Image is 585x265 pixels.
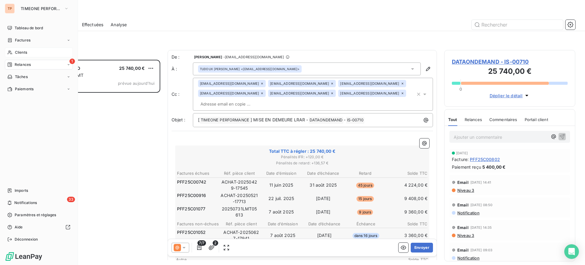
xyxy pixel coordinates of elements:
[261,170,302,177] th: Date d’émission
[457,248,469,252] span: Email
[452,156,469,163] span: Facture :
[250,117,308,122] span: ] MISE EN DEMEURE LRAR -
[15,74,28,80] span: Tâches
[488,92,532,99] button: Déplier le détail
[386,170,428,177] th: Solde TTC
[457,225,469,230] span: Email
[172,66,193,72] label: À :
[482,164,506,170] span: 5 400,00 €
[5,252,43,261] img: Logo LeanPay
[270,91,329,95] span: [EMAIL_ADDRESS][DOMAIN_NAME]
[198,99,268,109] input: Adresse email en copie ...
[457,180,469,185] span: Email
[457,210,480,215] span: Notification
[15,212,56,218] span: Paramètres et réglages
[219,206,260,218] td: 20250731LMT05613
[15,62,31,67] span: Relances
[176,257,392,262] span: Autre
[67,197,75,202] span: 33
[353,233,379,238] span: dans 16 jours
[392,257,428,262] span: Solde TTC
[357,209,373,215] span: 9 jours
[118,81,154,86] span: prévue aujourd’hui
[309,117,344,124] span: DATAONDEMAND
[470,248,493,252] span: [DATE] 09:03
[176,148,428,154] span: Total TTC à régler : 25 740,00 €
[411,243,433,252] button: Envoyer
[176,160,428,166] span: Pénalités de retard : + 136,57 €
[345,170,386,177] th: Retard
[490,92,523,99] span: Déplier le détail
[5,4,15,13] div: TP
[452,164,481,170] span: Paiement reçu
[82,22,104,28] span: Effectuées
[356,183,374,188] span: 45 jours
[472,20,563,30] input: Rechercher
[15,38,30,43] span: Factures
[304,221,345,227] th: Date d’échéance
[340,82,399,85] span: [EMAIL_ADDRESS][DOMAIN_NAME]
[177,221,220,227] th: Factures non-échues
[470,203,493,207] span: [DATE] 08:50
[448,117,457,122] span: Tout
[261,206,302,218] td: 7 août 2025
[172,54,193,60] span: De :
[346,117,364,124] span: IS-00710
[219,192,260,205] td: ACHAT-20250521-17713
[262,221,303,227] th: Date d’émission
[197,240,206,246] span: 7/7
[14,200,37,206] span: Notifications
[200,67,300,71] div: <[EMAIL_ADDRESS][DOMAIN_NAME]>
[15,86,34,92] span: Paiements
[356,196,374,202] span: 15 jours
[21,6,62,11] span: TIMEONE PERFORMANCE
[386,179,428,192] td: 4 224,00 €
[457,256,480,260] span: Notification
[459,87,462,91] span: 0
[200,67,240,71] span: TUDOUX [PERSON_NAME]
[176,154,428,160] span: Pénalités IFR : + 120,00 €
[270,82,329,85] span: [EMAIL_ADDRESS][DOMAIN_NAME]
[213,240,218,246] span: 2
[387,229,428,242] td: 3 360,00 €
[198,117,200,122] span: [
[223,55,284,59] span: - [EMAIL_ADDRESS][DOMAIN_NAME]
[200,91,259,95] span: [EMAIL_ADDRESS][DOMAIN_NAME]
[304,229,345,242] td: [DATE]
[219,179,260,192] td: ACHAT-20250429-17545
[262,229,303,242] td: 7 août 2025
[221,221,262,227] th: Réf. pièce client
[219,170,260,177] th: Réf. pièce client
[221,229,262,242] td: ACHAT-20250627-17941
[489,117,517,122] span: Commentaires
[177,192,206,199] span: PFF25C00916
[452,58,568,66] span: DATAONDEMAND - IS-00710
[303,179,344,192] td: 31 août 2025
[172,117,185,122] span: Objet :
[261,179,302,192] td: 11 juin 2025
[456,151,468,155] span: [DATE]
[15,224,23,230] span: Aide
[387,221,428,227] th: Solde TTC
[386,206,428,218] td: 9 360,00 €
[457,188,474,193] span: Niveau 3
[525,117,548,122] span: Portail client
[457,202,469,207] span: Email
[194,55,222,59] span: [PERSON_NAME]
[303,206,344,218] td: [DATE]
[15,188,28,193] span: Imports
[5,222,73,232] a: Aide
[303,170,344,177] th: Date d’échéance
[386,192,428,205] td: 9 408,00 €
[177,206,206,212] span: PFF25C01077
[15,237,38,242] span: Déconnexion
[344,117,346,122] span: -
[470,156,500,163] span: PFF25C00802
[15,50,27,55] span: Clients
[346,221,386,227] th: Échéance
[340,91,399,95] span: [EMAIL_ADDRESS][DOMAIN_NAME]
[172,91,193,97] label: Cc :
[177,179,207,185] span: PFF25C00742
[200,117,250,124] span: TIMEONE PERFORMANCE
[200,82,259,85] span: [EMAIL_ADDRESS][DOMAIN_NAME]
